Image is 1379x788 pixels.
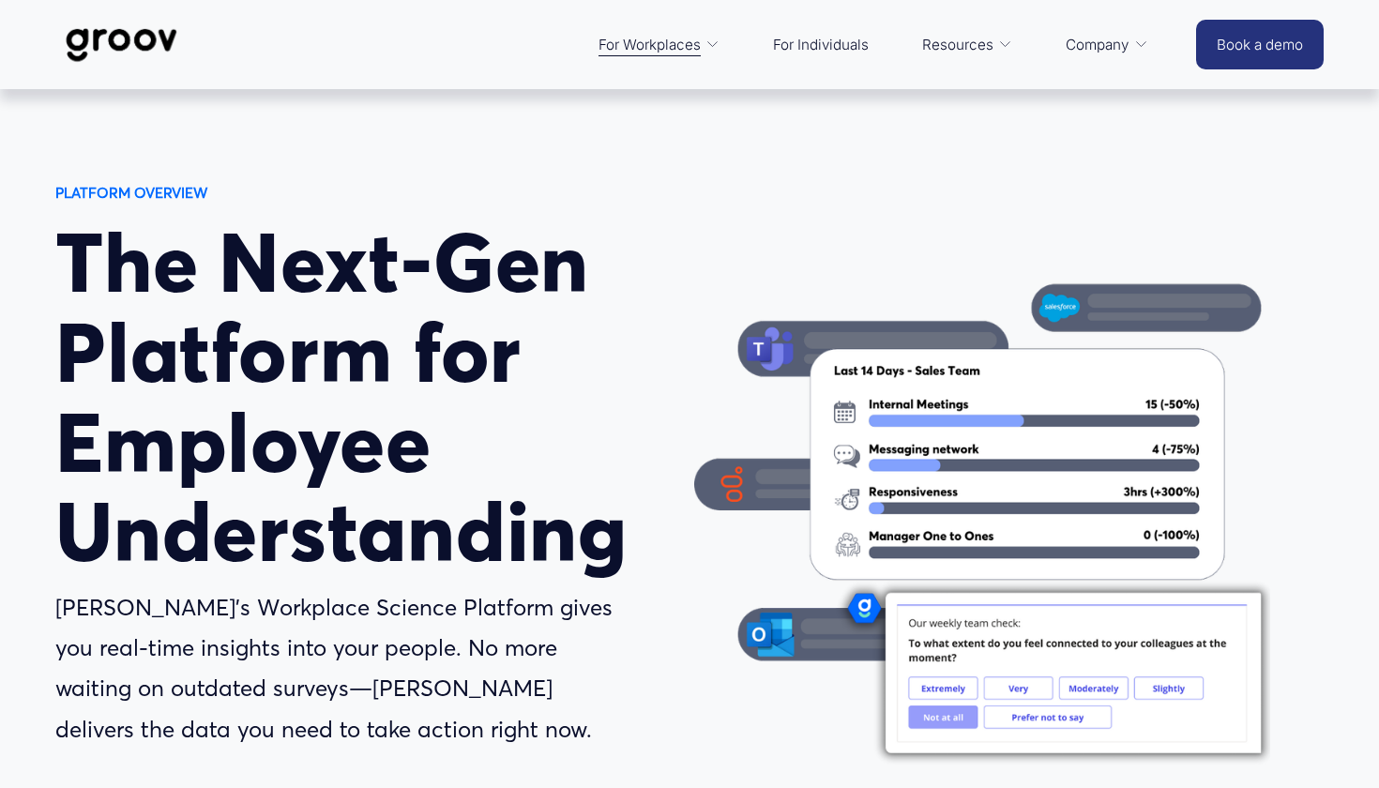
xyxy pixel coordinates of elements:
[913,23,1023,67] a: folder dropdown
[599,32,701,57] span: For Workplaces
[764,23,878,67] a: For Individuals
[55,14,188,76] img: Groov | Workplace Science Platform | Unlock Performance | Drive Results
[55,587,631,750] p: [PERSON_NAME]’s Workplace Science Platform gives you real-time insights into your people. No more...
[55,218,685,576] h1: The Next-Gen Platform for Employee Understanding
[589,23,730,67] a: folder dropdown
[1066,32,1129,57] span: Company
[1196,20,1324,69] a: Book a demo
[922,32,993,57] span: Resources
[1056,23,1158,67] a: folder dropdown
[55,184,208,202] strong: PLATFORM OVERVIEW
